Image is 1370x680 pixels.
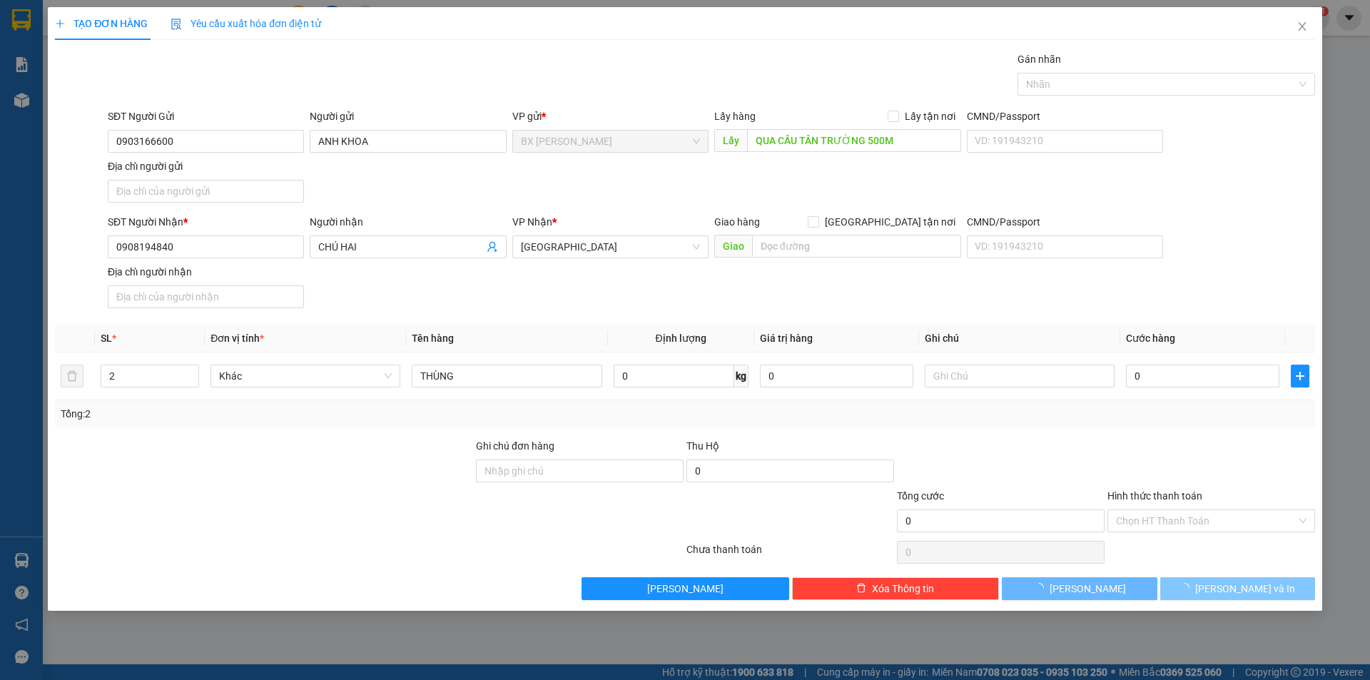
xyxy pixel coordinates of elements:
div: CHỊ [PERSON_NAME] [136,44,281,61]
span: Nhận: [136,12,171,27]
span: kg [734,365,749,387]
input: Ghi Chú [925,365,1115,387]
button: plus [1291,365,1309,387]
span: Thu Hộ [686,440,719,452]
input: Dọc đường [747,129,961,152]
div: Chưa thanh toán [685,542,895,567]
button: [PERSON_NAME] [582,577,789,600]
div: 0908142126 [136,61,281,81]
span: VP Nhận [512,216,552,228]
span: user-add [487,241,498,253]
span: Tổng cước [897,490,944,502]
span: Cước hàng [1126,333,1175,344]
input: Địa chỉ của người nhận [108,285,304,308]
span: [GEOGRAPHIC_DATA] tận nơi [819,214,961,230]
span: Định lượng [656,333,706,344]
span: Gửi: [12,14,34,29]
span: DĐ: [12,91,33,106]
div: SĐT Người Gửi [108,108,304,124]
span: Giao [714,235,752,258]
th: Ghi chú [919,325,1120,352]
div: Địa chỉ người nhận [108,264,304,280]
div: BX [PERSON_NAME] [12,12,126,46]
span: loading [1034,583,1050,593]
label: Ghi chú đơn hàng [476,440,554,452]
span: close [1297,21,1308,32]
span: plus [1292,370,1309,382]
span: Khác [219,365,392,387]
div: [PERSON_NAME] [12,46,126,64]
div: Người gửi [310,108,506,124]
input: Địa chỉ của người gửi [108,180,304,203]
input: Ghi chú đơn hàng [476,460,684,482]
span: Yêu cầu xuất hóa đơn điện tử [171,18,321,29]
span: [PERSON_NAME] [647,581,724,597]
span: TẠO ĐƠN HÀNG [55,18,148,29]
label: Gán nhãn [1018,54,1061,65]
input: 0 [760,365,913,387]
div: [GEOGRAPHIC_DATA] [136,12,281,44]
div: 0902391200 [12,64,126,83]
button: delete [61,365,83,387]
div: Tổng: 2 [61,406,529,422]
span: Lấy hàng [714,111,756,122]
span: Sài Gòn [521,236,700,258]
span: loading [1179,583,1195,593]
span: BX Cao Lãnh [521,131,700,152]
button: Close [1282,7,1322,47]
div: Địa chỉ người gửi [108,158,304,174]
div: VP gửi [512,108,709,124]
button: [PERSON_NAME] và In [1160,577,1315,600]
img: icon [171,19,182,30]
span: Xóa Thông tin [872,581,934,597]
input: VD: Bàn, Ghế [412,365,602,387]
span: Lấy [714,129,747,152]
div: SĐT Người Nhận [108,214,304,230]
div: CMND/Passport [967,108,1163,124]
span: Giá trị hàng [760,333,813,344]
button: deleteXóa Thông tin [792,577,1000,600]
label: Hình thức thanh toán [1107,490,1202,502]
span: delete [856,583,866,594]
span: Tên hàng [412,333,454,344]
span: Đơn vị tính [210,333,264,344]
button: [PERSON_NAME] [1002,577,1157,600]
div: CMND/Passport [967,214,1163,230]
span: SL [101,333,112,344]
span: ĐẦU CAO TỐC [12,83,126,133]
span: [PERSON_NAME] và In [1195,581,1295,597]
input: Dọc đường [752,235,961,258]
span: [PERSON_NAME] [1050,581,1126,597]
span: Giao hàng [714,216,760,228]
div: Người nhận [310,214,506,230]
span: Lấy tận nơi [899,108,961,124]
span: plus [55,19,65,29]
